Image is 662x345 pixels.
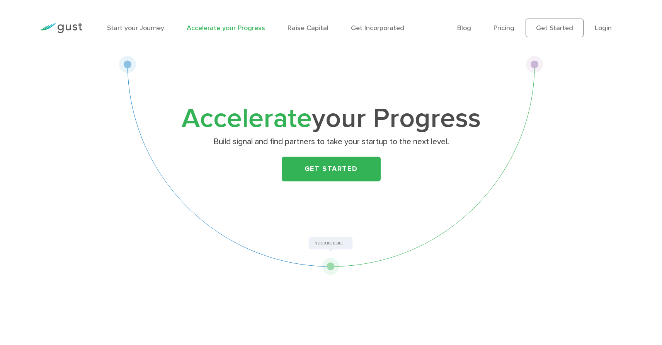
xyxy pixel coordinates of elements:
[187,24,265,32] a: Accelerate your Progress
[182,102,312,135] span: Accelerate
[457,24,471,32] a: Blog
[526,19,584,37] a: Get Started
[179,106,484,131] h1: your Progress
[107,24,164,32] a: Start your Journey
[351,24,404,32] a: Get Incorporated
[39,23,82,33] img: Gust Logo
[181,137,481,147] p: Build signal and find partners to take your startup to the next level.
[595,24,612,32] a: Login
[288,24,328,32] a: Raise Capital
[282,157,381,181] a: Get Started
[494,24,514,32] a: Pricing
